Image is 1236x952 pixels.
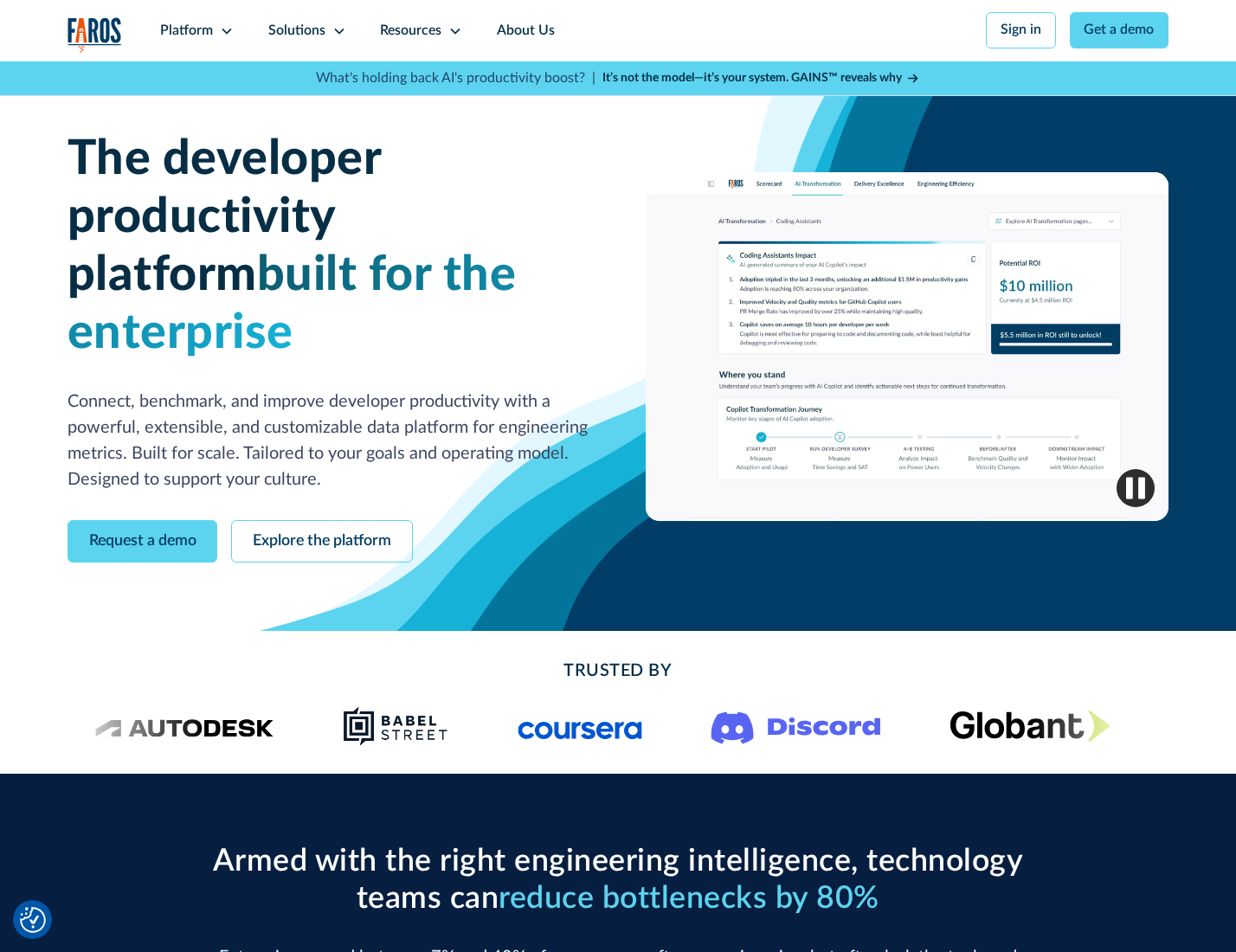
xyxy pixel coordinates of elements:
[68,520,218,563] a: Request a demo
[68,389,591,492] p: Connect, benchmark, and improve developer productivity with a powerful, extensible, and customiza...
[20,907,46,933] button: Cookie Settings
[68,17,123,53] a: home
[68,17,123,53] img: Logo of the analytics and reporting company Faros.
[205,843,1031,917] h2: Armed with the right engineering intelligence, technology teams can
[20,907,46,933] img: Revisit consent button
[1070,12,1169,48] a: Get a demo
[68,251,517,357] span: built for the enterprise
[268,21,325,42] div: Solutions
[711,708,880,744] img: Logo of the communication platform Discord.
[95,714,274,737] img: Logo of the design software company Autodesk.
[160,21,213,42] div: Platform
[518,712,642,740] img: Logo of the online learning platform Coursera.
[950,710,1110,742] img: Globant's logo
[986,12,1056,48] a: Sign in
[68,131,591,362] h1: The developer productivity platform
[343,705,448,747] img: Babel Street logo png
[205,659,1031,685] h2: Trusted By
[231,520,413,563] a: Explore the platform
[602,72,902,84] strong: It’s not the model—it’s your system. GAINS™ reveals why
[499,883,879,914] span: reduce bottlenecks by 80%
[380,21,441,42] div: Resources
[602,69,921,87] a: It’s not the model—it’s your system. GAINS™ reveals why
[316,68,595,89] p: What's holding back AI's productivity boost? |
[1117,469,1155,507] img: Pause video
